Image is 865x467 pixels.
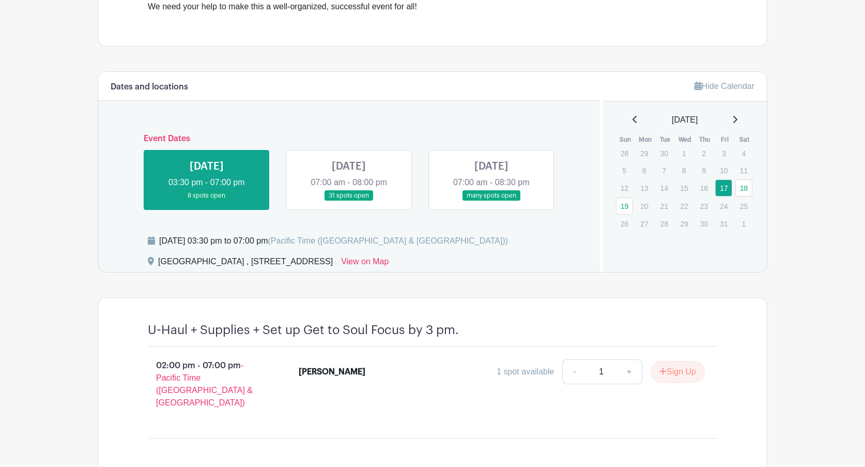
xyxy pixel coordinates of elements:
[656,216,673,232] p: 28
[636,145,653,161] p: 29
[715,179,732,197] a: 17
[299,366,365,378] div: [PERSON_NAME]
[156,361,253,407] span: - Pacific Time ([GEOGRAPHIC_DATA] & [GEOGRAPHIC_DATA])
[735,162,752,178] p: 11
[715,216,732,232] p: 31
[148,1,717,13] div: We need your help to make this a well-organized, successful event for all!
[696,216,713,232] p: 30
[616,145,633,161] p: 28
[656,198,673,214] p: 21
[636,216,653,232] p: 27
[656,145,673,161] p: 30
[715,145,732,161] p: 3
[135,134,563,144] h6: Event Dates
[651,361,705,383] button: Sign Up
[148,323,459,338] h4: U-Haul + Supplies + Set up Get to Soul Focus by 3 pm.
[694,82,754,91] a: Hide Calendar
[562,359,586,384] a: -
[696,145,713,161] p: 2
[715,162,732,178] p: 10
[616,359,642,384] a: +
[715,134,735,145] th: Fri
[672,114,698,126] span: [DATE]
[497,366,554,378] div: 1 spot available
[616,216,633,232] p: 26
[715,198,732,214] p: 24
[635,134,655,145] th: Mon
[735,145,752,161] p: 4
[696,198,713,214] p: 23
[111,82,188,92] h6: Dates and locations
[616,198,633,215] a: 19
[735,216,752,232] p: 1
[735,198,752,214] p: 25
[636,180,653,196] p: 13
[675,134,695,145] th: Wed
[735,179,752,197] a: 18
[696,180,713,196] p: 16
[616,162,633,178] p: 5
[616,180,633,196] p: 12
[675,145,692,161] p: 1
[615,134,636,145] th: Sun
[695,134,715,145] th: Thu
[636,162,653,178] p: 6
[656,162,673,178] p: 7
[158,255,333,272] div: [GEOGRAPHIC_DATA] , [STREET_ADDRESS]
[656,180,673,196] p: 14
[675,162,692,178] p: 8
[268,236,508,245] span: (Pacific Time ([GEOGRAPHIC_DATA] & [GEOGRAPHIC_DATA]))
[675,180,692,196] p: 15
[159,235,508,247] div: [DATE] 03:30 pm to 07:00 pm
[675,198,692,214] p: 22
[696,162,713,178] p: 9
[341,255,389,272] a: View on Map
[735,134,755,145] th: Sat
[655,134,675,145] th: Tue
[131,355,282,413] p: 02:00 pm - 07:00 pm
[636,198,653,214] p: 20
[675,216,692,232] p: 29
